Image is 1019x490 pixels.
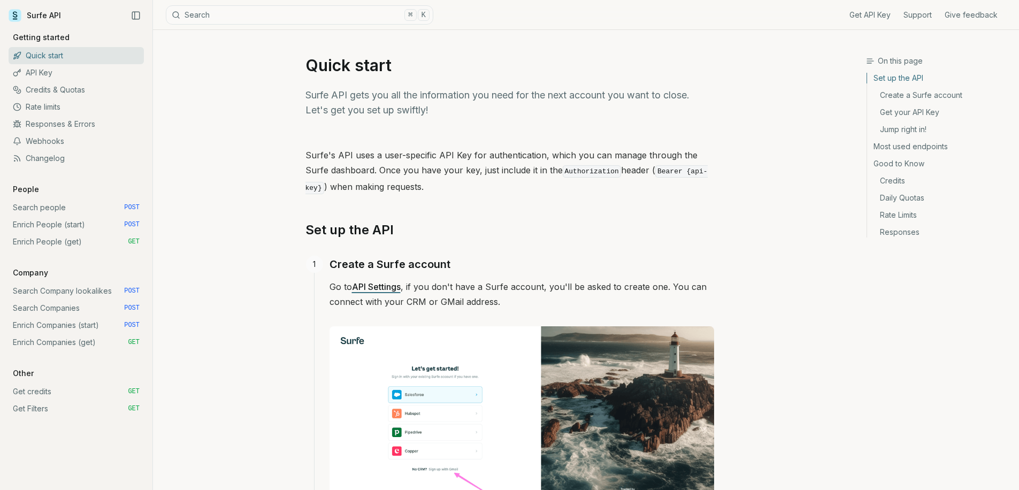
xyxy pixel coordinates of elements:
[305,148,714,196] p: Surfe's API uses a user-specific API Key for authentication, which you can manage through the Sur...
[404,9,416,21] kbd: ⌘
[305,56,714,75] h1: Quick start
[867,138,1010,155] a: Most used endpoints
[124,304,140,312] span: POST
[9,199,144,216] a: Search people POST
[9,184,43,195] p: People
[9,267,52,278] p: Company
[867,87,1010,104] a: Create a Surfe account
[9,317,144,334] a: Enrich Companies (start) POST
[9,400,144,417] a: Get Filters GET
[903,10,932,20] a: Support
[128,387,140,396] span: GET
[867,224,1010,238] a: Responses
[128,338,140,347] span: GET
[330,279,714,309] p: Go to , if you don't have a Surfe account, you'll be asked to create one. You can connect with yo...
[9,216,144,233] a: Enrich People (start) POST
[9,7,61,24] a: Surfe API
[867,104,1010,121] a: Get your API Key
[9,32,74,43] p: Getting started
[9,383,144,400] a: Get credits GET
[305,88,714,118] p: Surfe API gets you all the information you need for the next account you want to close. Let's get...
[9,98,144,116] a: Rate limits
[867,155,1010,172] a: Good to Know
[128,238,140,246] span: GET
[867,73,1010,87] a: Set up the API
[9,81,144,98] a: Credits & Quotas
[124,321,140,330] span: POST
[945,10,998,20] a: Give feedback
[9,282,144,300] a: Search Company lookalikes POST
[124,220,140,229] span: POST
[867,206,1010,224] a: Rate Limits
[849,10,891,20] a: Get API Key
[9,150,144,167] a: Changelog
[9,300,144,317] a: Search Companies POST
[867,189,1010,206] a: Daily Quotas
[124,287,140,295] span: POST
[128,404,140,413] span: GET
[128,7,144,24] button: Collapse Sidebar
[352,281,401,292] a: API Settings
[563,165,621,178] code: Authorization
[9,233,144,250] a: Enrich People (get) GET
[330,256,450,273] a: Create a Surfe account
[305,221,394,239] a: Set up the API
[9,64,144,81] a: API Key
[418,9,430,21] kbd: K
[9,47,144,64] a: Quick start
[166,5,433,25] button: Search⌘K
[867,172,1010,189] a: Credits
[866,56,1010,66] h3: On this page
[867,121,1010,138] a: Jump right in!
[9,133,144,150] a: Webhooks
[9,334,144,351] a: Enrich Companies (get) GET
[124,203,140,212] span: POST
[9,116,144,133] a: Responses & Errors
[9,368,38,379] p: Other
